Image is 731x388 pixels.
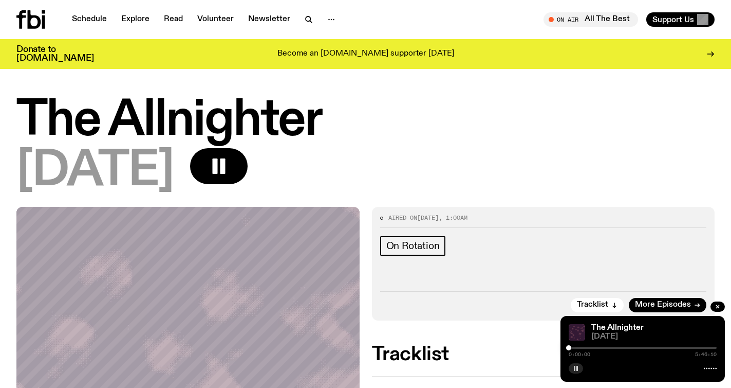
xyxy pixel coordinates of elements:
button: On AirAll The Best [543,12,638,27]
a: Volunteer [191,12,240,27]
span: , 1:00am [439,214,467,222]
span: On Rotation [386,240,440,252]
h1: The Allnighter [16,98,715,144]
button: Tracklist [571,298,624,312]
span: Support Us [652,15,694,24]
a: Schedule [66,12,113,27]
span: [DATE] [591,333,717,341]
span: Aired on [388,214,417,222]
a: Explore [115,12,156,27]
p: Become an [DOMAIN_NAME] supporter [DATE] [277,49,454,59]
h2: Tracklist [372,345,715,364]
a: Newsletter [242,12,296,27]
span: [DATE] [16,148,174,195]
span: More Episodes [635,301,691,309]
a: More Episodes [629,298,706,312]
span: 5:46:10 [695,352,717,357]
a: The Allnighter [591,324,644,332]
span: [DATE] [417,214,439,222]
a: On Rotation [380,236,446,256]
h3: Donate to [DOMAIN_NAME] [16,45,94,63]
span: Tracklist [577,301,608,309]
span: 0:00:00 [569,352,590,357]
button: Support Us [646,12,715,27]
a: Read [158,12,189,27]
